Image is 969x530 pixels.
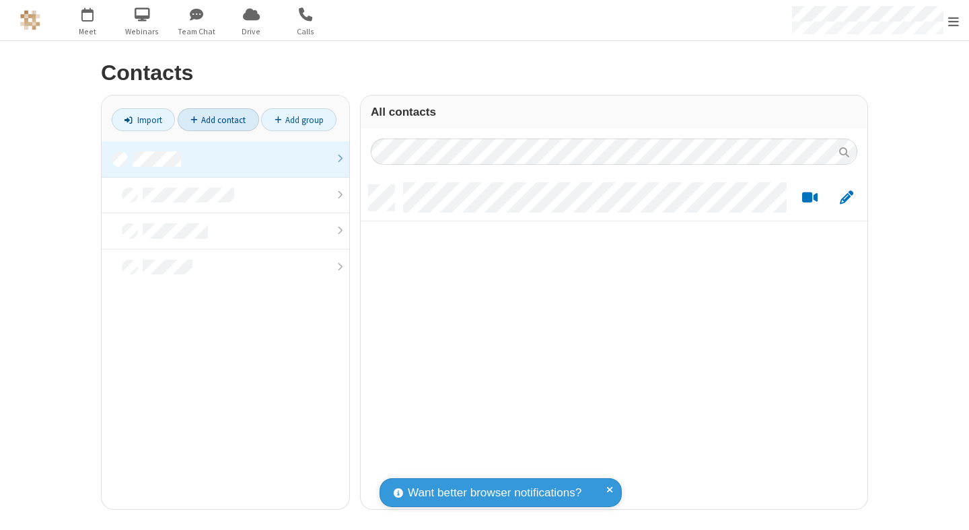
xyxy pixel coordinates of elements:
span: Want better browser notifications? [408,484,581,502]
span: Meet [63,26,113,38]
iframe: Chat [935,495,959,521]
img: QA Selenium DO NOT DELETE OR CHANGE [20,10,40,30]
span: Webinars [117,26,168,38]
div: grid [361,175,867,509]
span: Calls [281,26,331,38]
a: Add group [261,108,336,131]
button: Start a video meeting [797,190,823,206]
span: Drive [226,26,277,38]
span: Team Chat [172,26,222,38]
h3: All contacts [371,106,857,118]
button: Edit [833,190,859,206]
a: Import [112,108,175,131]
h2: Contacts [101,61,868,85]
a: Add contact [178,108,259,131]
